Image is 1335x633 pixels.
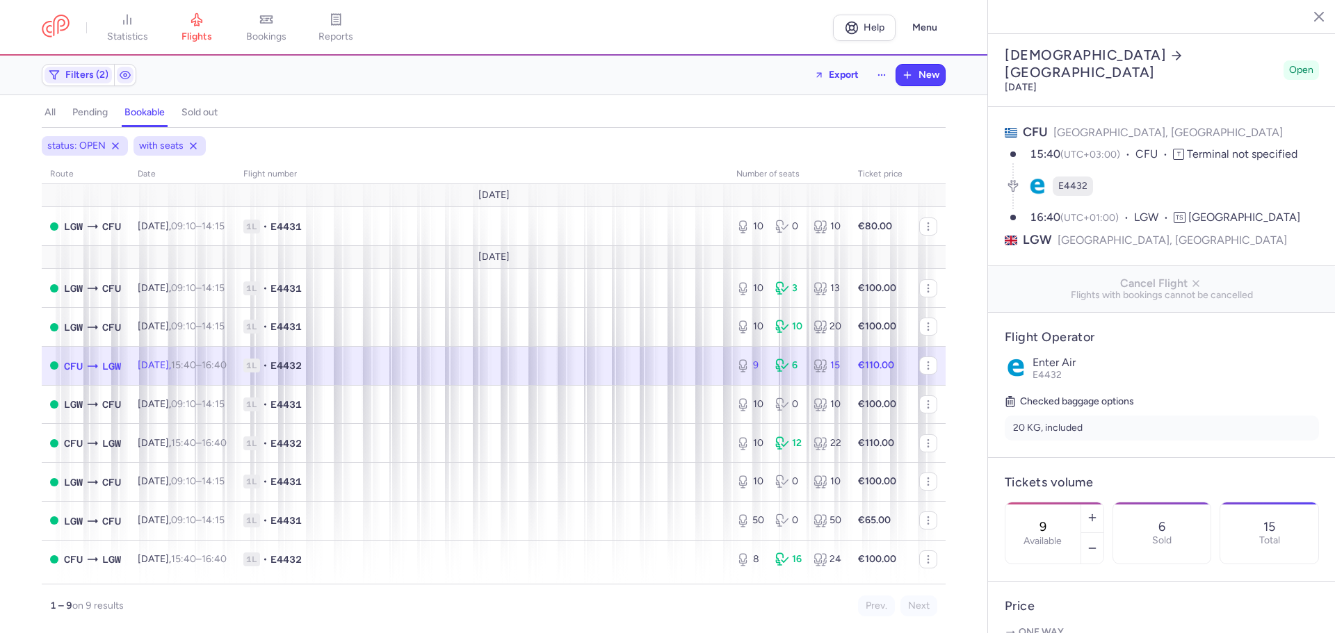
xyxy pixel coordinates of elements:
[1005,416,1319,441] li: 20 KG, included
[243,397,260,411] span: 1L
[301,13,371,43] a: reports
[263,552,268,566] span: •
[858,220,892,232] strong: €80.00
[478,252,510,263] span: [DATE]
[124,106,165,119] h4: bookable
[138,320,225,332] span: [DATE],
[263,475,268,488] span: •
[1158,520,1165,534] p: 6
[270,513,302,527] span: E4431
[243,320,260,334] span: 1L
[270,475,302,488] span: E4431
[263,397,268,411] span: •
[858,359,894,371] strong: €110.00
[243,281,260,295] span: 1L
[814,475,841,488] div: 10
[775,436,803,450] div: 12
[814,359,841,372] div: 15
[171,475,196,487] time: 09:10
[64,552,83,567] span: CFU
[775,552,803,566] div: 16
[736,220,764,233] div: 10
[246,31,286,43] span: bookings
[202,282,225,294] time: 14:15
[858,437,894,449] strong: €110.00
[50,600,72,611] strong: 1 – 9
[1028,176,1047,196] figure: E4 airline logo
[858,282,896,294] strong: €100.00
[1188,211,1300,224] span: [GEOGRAPHIC_DATA]
[858,514,891,526] strong: €65.00
[736,397,764,411] div: 10
[736,475,764,488] div: 10
[775,397,803,411] div: 0
[102,397,121,412] span: CFU
[270,359,302,372] span: E4432
[1173,149,1184,160] span: T
[243,513,260,527] span: 1L
[1152,535,1172,546] p: Sold
[1005,47,1278,81] h2: [DEMOGRAPHIC_DATA] [GEOGRAPHIC_DATA]
[736,513,764,527] div: 50
[1060,149,1120,161] span: (UTC+03:00)
[864,22,884,33] span: Help
[138,220,225,232] span: [DATE],
[243,475,260,488] span: 1L
[1174,212,1186,223] span: TS
[833,15,896,41] a: Help
[171,320,225,332] span: –
[72,600,124,611] span: on 9 results
[1005,329,1319,345] h4: Flight Operator
[171,398,196,410] time: 09:10
[138,398,225,410] span: [DATE],
[202,553,227,565] time: 16:40
[1060,212,1119,224] span: (UTC+01:00)
[171,475,225,487] span: –
[736,359,764,372] div: 9
[775,513,803,527] div: 0
[139,139,184,153] span: with seats
[47,139,106,153] span: status: OPEN
[243,552,260,566] span: 1L
[102,320,121,335] span: CFU
[129,164,235,185] th: date
[44,106,56,119] h4: all
[858,398,896,410] strong: €100.00
[858,553,896,565] strong: €100.00
[1187,147,1297,161] span: Terminal not specified
[1053,126,1283,139] span: [GEOGRAPHIC_DATA], [GEOGRAPHIC_DATA]
[904,15,946,41] button: Menu
[263,359,268,372] span: •
[138,475,225,487] span: [DATE],
[171,220,225,232] span: –
[64,359,83,374] span: CFU
[138,437,227,449] span: [DATE],
[1289,63,1313,77] span: Open
[478,190,510,201] span: [DATE]
[64,513,83,529] span: LGW
[814,281,841,295] div: 13
[829,69,859,80] span: Export
[263,220,268,233] span: •
[263,513,268,527] span: •
[270,397,302,411] span: E4431
[896,65,945,85] button: New
[72,106,108,119] h4: pending
[64,320,83,335] span: LGW
[243,220,260,233] span: 1L
[102,513,121,529] span: CFU
[814,220,841,233] div: 10
[162,13,232,43] a: flights
[1005,393,1319,410] h5: Checked baggage options
[64,281,83,296] span: LGW
[736,281,764,295] div: 10
[235,164,728,185] th: Flight number
[42,65,114,85] button: Filters (2)
[202,398,225,410] time: 14:15
[171,359,196,371] time: 15:40
[263,320,268,334] span: •
[814,436,841,450] div: 22
[171,398,225,410] span: –
[171,320,196,332] time: 09:10
[736,552,764,566] div: 8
